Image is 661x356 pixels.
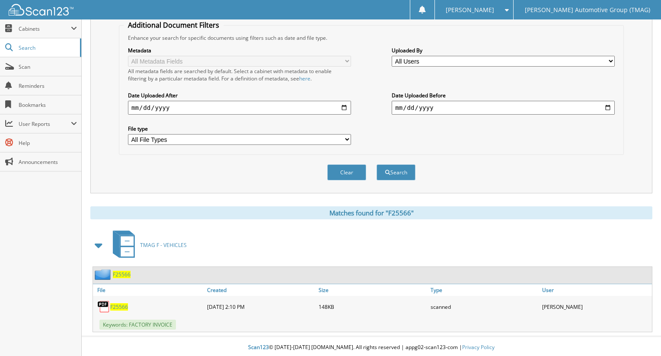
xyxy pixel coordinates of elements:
a: File [93,284,205,296]
input: end [392,101,615,115]
div: [DATE] 2:10 PM [205,298,317,315]
img: scan123-logo-white.svg [9,4,73,16]
span: Announcements [19,158,77,166]
label: File type [128,125,351,132]
span: User Reports [19,120,71,128]
a: Created [205,284,317,296]
button: Search [377,164,415,180]
div: scanned [428,298,540,315]
span: [PERSON_NAME] Automotive Group (TMAG) [525,7,650,13]
a: Type [428,284,540,296]
button: Clear [327,164,366,180]
label: Date Uploaded After [128,92,351,99]
div: 148KB [316,298,428,315]
iframe: Chat Widget [618,314,661,356]
span: Help [19,139,77,147]
div: All metadata fields are searched by default. Select a cabinet with metadata to enable filtering b... [128,67,351,82]
a: F25566 [113,271,131,278]
span: Scan123 [248,343,269,351]
span: [PERSON_NAME] [446,7,494,13]
a: TMAG F - VEHICLES [108,228,187,262]
label: Date Uploaded Before [392,92,615,99]
img: PDF.png [97,300,110,313]
span: Scan [19,63,77,71]
div: Enhance your search for specific documents using filters such as date and file type. [124,34,619,42]
div: [PERSON_NAME] [540,298,652,315]
span: Search [19,44,76,51]
a: F25566 [110,303,128,311]
span: Reminders [19,82,77,90]
span: Keywords: FACTORY INVOICE [99,320,176,330]
a: User [540,284,652,296]
span: TMAG F - VEHICLES [140,241,187,249]
span: Bookmarks [19,101,77,109]
span: Cabinets [19,25,71,32]
label: Metadata [128,47,351,54]
legend: Additional Document Filters [124,20,224,30]
a: here [299,75,310,82]
label: Uploaded By [392,47,615,54]
a: Privacy Policy [462,343,495,351]
a: Size [316,284,428,296]
input: start [128,101,351,115]
img: folder2.png [95,269,113,280]
div: Matches found for "F25566" [90,206,652,219]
